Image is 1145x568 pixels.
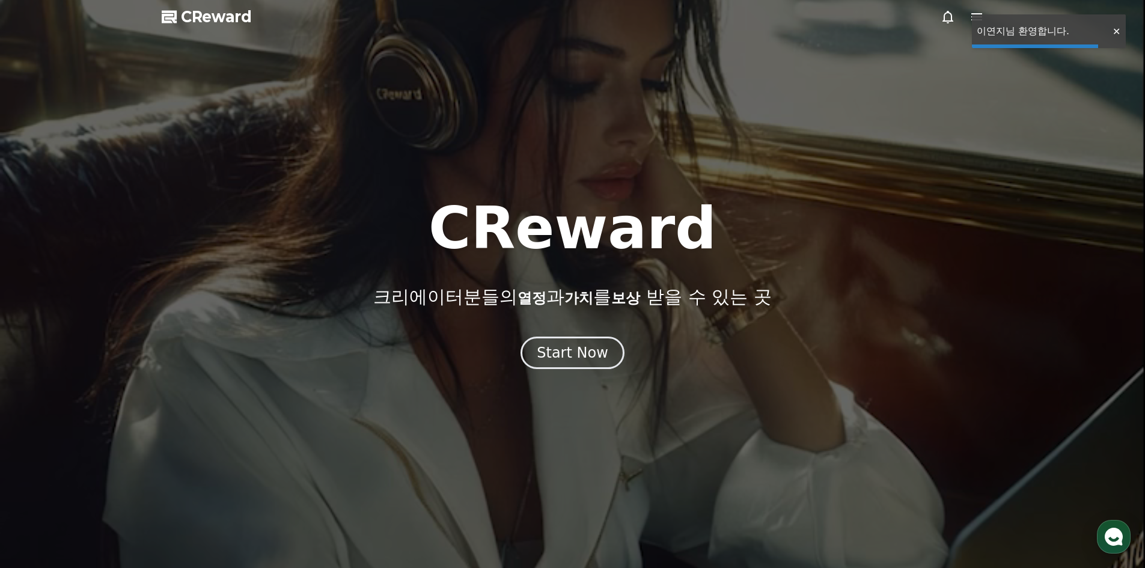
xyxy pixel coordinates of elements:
[181,7,252,26] span: CReward
[373,286,771,308] p: 크리에이터분들의 과 를 받을 수 있는 곳
[537,343,608,362] div: Start Now
[521,349,624,360] a: Start Now
[429,200,716,257] h1: CReward
[611,290,640,307] span: 보상
[521,337,624,369] button: Start Now
[518,290,546,307] span: 열정
[564,290,593,307] span: 가치
[162,7,252,26] a: CReward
